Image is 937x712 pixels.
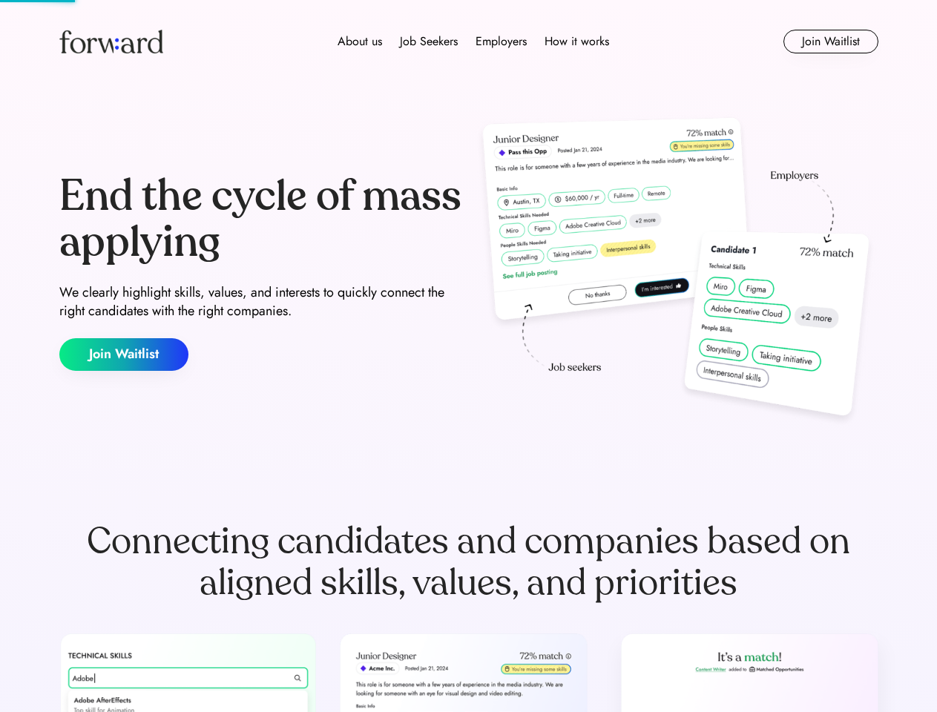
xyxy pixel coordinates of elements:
div: We clearly highlight skills, values, and interests to quickly connect the right candidates with t... [59,283,463,320]
img: Forward logo [59,30,163,53]
div: Connecting candidates and companies based on aligned skills, values, and priorities [59,521,878,604]
button: Join Waitlist [59,338,188,371]
img: hero-image.png [475,113,878,432]
div: Employers [476,33,527,50]
button: Join Waitlist [783,30,878,53]
div: Job Seekers [400,33,458,50]
div: How it works [545,33,609,50]
div: End the cycle of mass applying [59,174,463,265]
div: About us [338,33,382,50]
